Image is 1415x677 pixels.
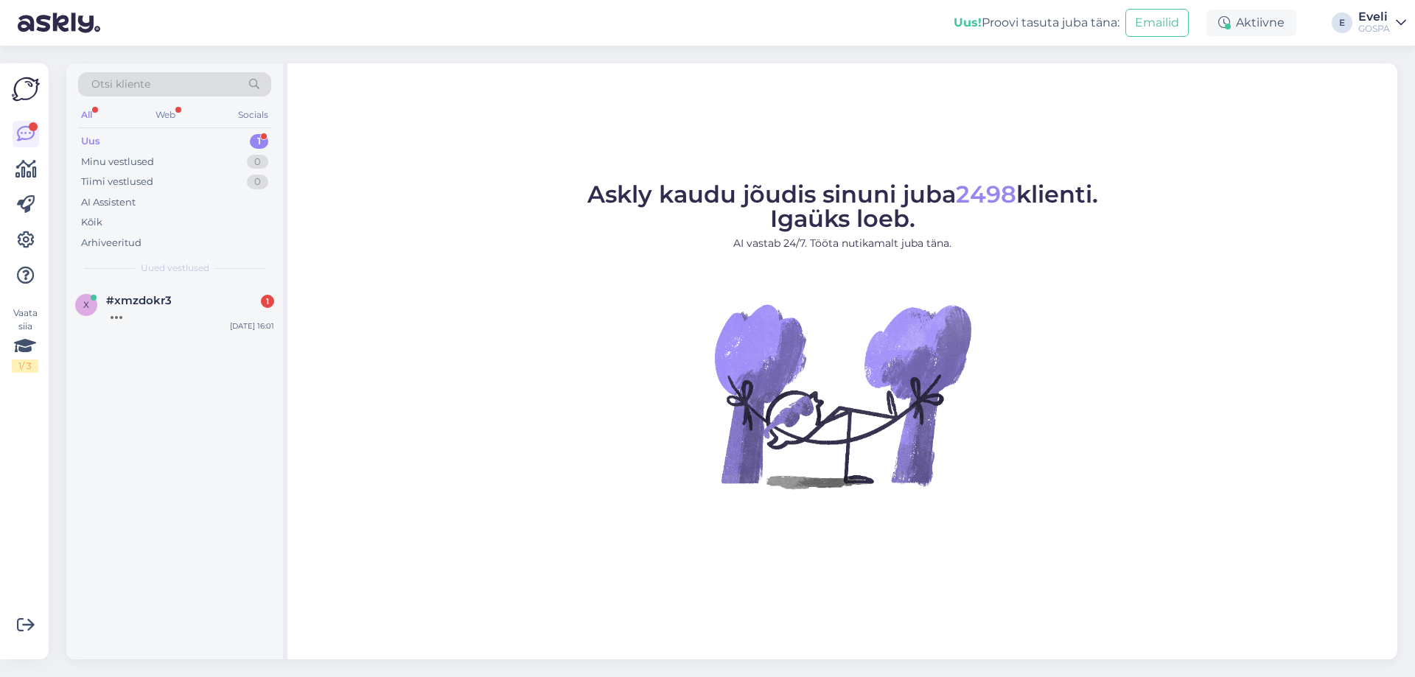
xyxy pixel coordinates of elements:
[587,236,1098,251] p: AI vastab 24/7. Tööta nutikamalt juba täna.
[81,215,102,230] div: Kõik
[954,14,1119,32] div: Proovi tasuta juba täna:
[83,299,89,310] span: x
[250,134,268,149] div: 1
[1206,10,1296,36] div: Aktiivne
[1358,11,1390,23] div: Eveli
[1358,11,1406,35] a: EveliGOSPA
[81,236,141,250] div: Arhiveeritud
[235,105,271,124] div: Socials
[247,175,268,189] div: 0
[78,105,95,124] div: All
[956,180,1016,208] span: 2498
[230,320,274,332] div: [DATE] 16:01
[81,155,154,169] div: Minu vestlused
[106,294,172,307] span: #xmzdokr3
[91,77,150,92] span: Otsi kliente
[261,295,274,308] div: 1
[1332,13,1352,33] div: E
[1125,9,1189,37] button: Emailid
[141,262,209,275] span: Uued vestlused
[587,180,1098,233] span: Askly kaudu jõudis sinuni juba klienti. Igaüks loeb.
[247,155,268,169] div: 0
[81,175,153,189] div: Tiimi vestlused
[12,359,38,373] div: 1 / 3
[954,15,982,29] b: Uus!
[81,195,136,210] div: AI Assistent
[153,105,178,124] div: Web
[12,306,38,373] div: Vaata siia
[1358,23,1390,35] div: GOSPA
[710,263,975,528] img: No Chat active
[12,75,40,103] img: Askly Logo
[81,134,100,149] div: Uus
